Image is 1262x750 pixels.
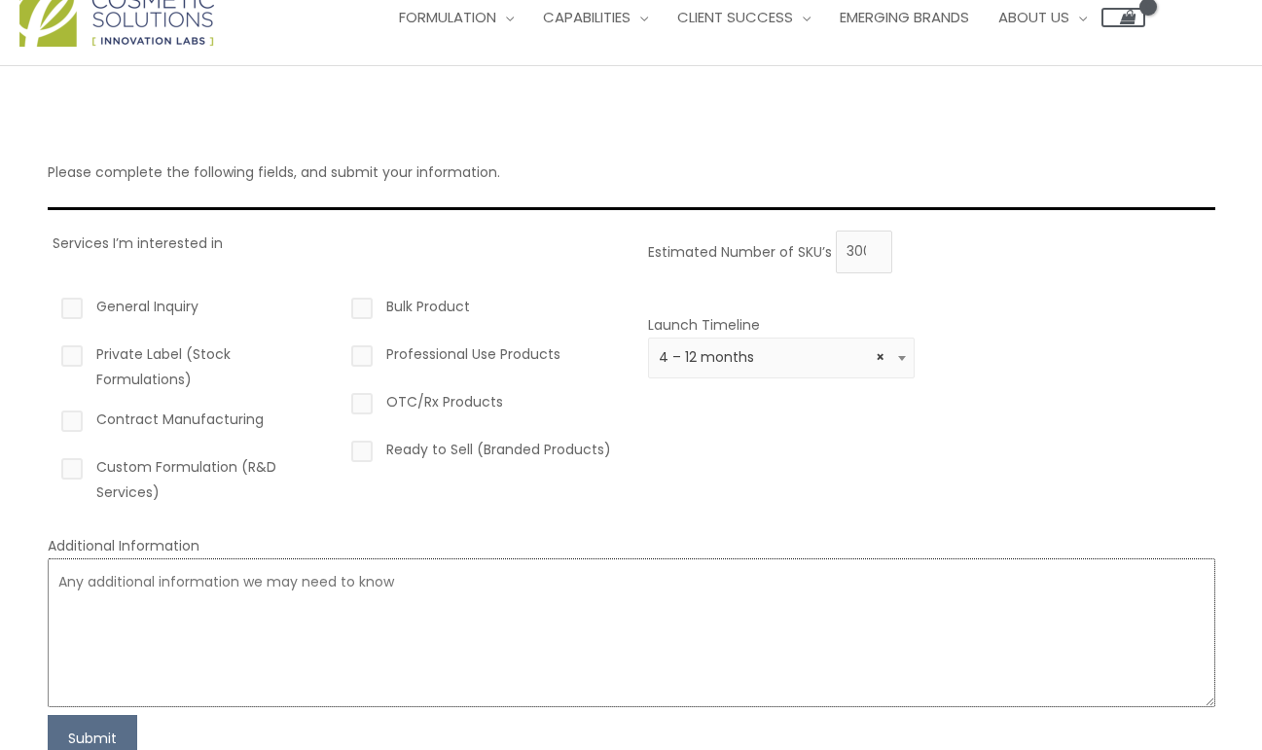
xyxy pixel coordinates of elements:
span: 4 – 12 months [659,348,904,367]
span: Emerging Brands [840,7,969,27]
span: 4 – 12 months [648,338,916,378]
input: Please enter the estimated number of skus [836,231,892,273]
label: Launch Timeline [648,315,760,335]
label: Private Label (Stock Formulations) [57,341,325,392]
label: Services I’m interested in [53,233,223,253]
label: Ready to Sell (Branded Products) [347,437,615,470]
label: Professional Use Products [347,341,615,375]
a: View Shopping Cart, empty [1101,8,1145,27]
label: Bulk Product [347,294,615,327]
span: About Us [998,7,1069,27]
label: Estimated Number of SKU’s [648,241,832,261]
p: Please complete the following fields, and submit your information. [48,160,1215,185]
span: Formulation [399,7,496,27]
span: Remove all items [876,348,884,367]
label: OTC/Rx Products [347,389,615,422]
label: Contract Manufacturing [57,407,325,440]
label: General Inquiry [57,294,325,327]
span: Capabilities [543,7,631,27]
span: Client Success [677,7,793,27]
label: Additional Information [48,536,199,555]
label: Custom Formulation (R&D Services) [57,454,325,505]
